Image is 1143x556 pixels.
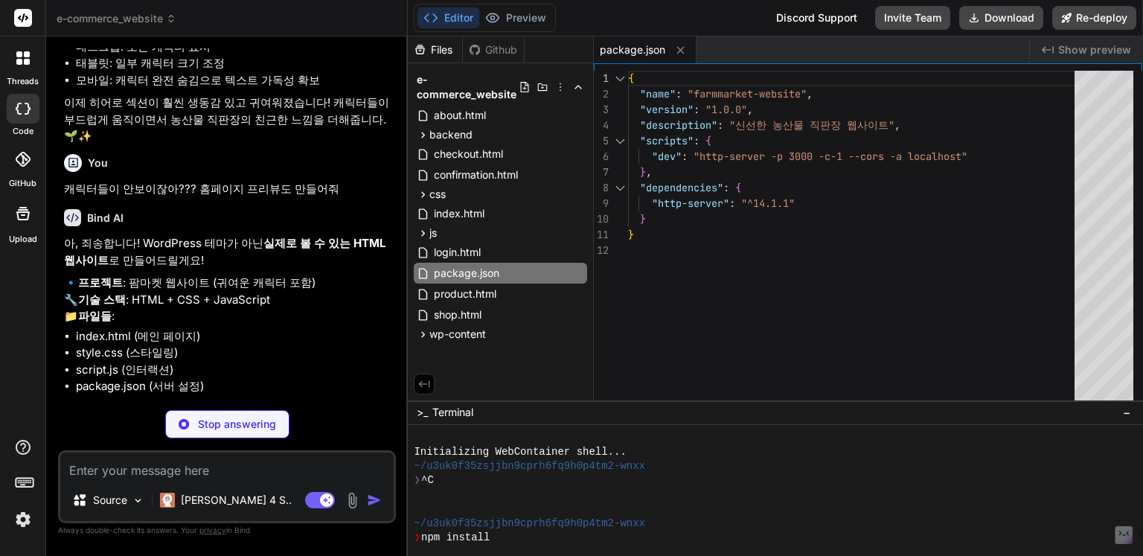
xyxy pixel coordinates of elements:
div: 2 [594,86,609,102]
img: attachment [344,492,361,509]
span: wp-content [429,327,486,342]
span: { [628,71,634,85]
img: Claude 4 Sonnet [160,493,175,508]
span: : [682,150,688,163]
span: "description" [640,118,717,132]
div: Click to collapse the range. [610,180,630,196]
span: "scripts" [640,134,694,147]
span: ❯ [414,531,421,545]
span: Show preview [1058,42,1131,57]
strong: 기술 스택 [78,293,126,307]
div: Click to collapse the range. [610,133,630,149]
span: login.html [432,243,482,261]
div: 10 [594,211,609,227]
h6: You [88,156,108,170]
button: Re-deploy [1052,6,1136,30]
span: : [676,87,682,100]
img: settings [10,507,36,532]
p: 🔹 : 팜마켓 웹사이트 (귀여운 캐릭터 포함) 🔧 : HTML + CSS + JavaScript 📁 : [64,275,393,325]
div: Click to collapse the range. [610,71,630,86]
p: 이제 히어로 섹션이 훨씬 생동감 있고 귀여워졌습니다! 캐릭터들이 부드럽게 움직이면서 농산물 직판장의 친근한 느낌을 더해줍니다. 🌱✨ [64,95,393,145]
div: 3 [594,102,609,118]
span: } [640,165,646,179]
p: 아, 죄송합니다! WordPress 테마가 아닌 로 만들어드릴게요! [64,235,393,269]
span: "dependencies" [640,181,723,194]
div: Files [408,42,462,57]
span: − [1123,405,1131,420]
span: Initializing WebContainer shell... [414,445,626,459]
button: Download [959,6,1043,30]
span: "http-server" [652,196,729,210]
button: Invite Team [875,6,950,30]
p: 캐릭터들이 안보이잖아??? 홈페이지 프리뷰도 만들어줘 [64,181,393,198]
span: js [429,226,437,240]
span: , [894,118,900,132]
span: package.json [600,42,665,57]
span: checkout.html [432,145,505,163]
img: Pick Models [132,494,144,507]
span: } [628,228,634,241]
li: 태블릿: 일부 캐릭터 크기 조정 [76,55,393,72]
span: npm install [421,531,490,545]
span: "http-server -p 3000 -c-1 --cors -a localhost" [694,150,967,163]
strong: 실제로 볼 수 있는 HTML 웹사이트 [64,236,388,267]
span: : [729,196,735,210]
span: : [694,134,699,147]
div: 1 [594,71,609,86]
div: Discord Support [767,6,866,30]
span: , [747,103,753,116]
span: "name" [640,87,676,100]
span: confirmation.html [432,166,519,184]
label: Upload [9,233,37,246]
span: "^14.1.1" [741,196,795,210]
div: 12 [594,243,609,258]
span: ^C [421,473,434,488]
div: 8 [594,180,609,196]
li: script.js (인터랙션) [76,362,393,379]
div: 5 [594,133,609,149]
li: style.css (스타일링) [76,345,393,362]
span: about.html [432,106,487,124]
p: Source [93,493,127,508]
span: package.json [432,264,501,282]
span: : [717,118,723,132]
div: 9 [594,196,609,211]
p: Always double-check its answers. Your in Bind [58,523,396,537]
strong: 파일들 [78,309,112,323]
span: ❯ [414,473,421,488]
span: "신선한 농산물 직판장 웹사이트" [729,118,894,132]
span: privacy [199,525,226,534]
button: Editor [417,7,479,28]
span: : [694,103,699,116]
li: 모바일: 캐릭터 완전 숨김으로 텍스트 가독성 확보 [76,72,393,89]
div: 4 [594,118,609,133]
div: 11 [594,227,609,243]
div: Github [463,42,524,57]
span: product.html [432,285,498,303]
span: Terminal [432,405,473,420]
span: backend [429,127,473,142]
span: >_ [417,405,428,420]
span: } [640,212,646,226]
label: threads [7,75,39,88]
h6: Bind AI [87,211,124,226]
button: − [1120,400,1134,424]
p: Stop answering [198,417,276,432]
span: ~/u3uk0f35zsjjbn9cprh6fq9h0p4tm2-wnxx [414,459,645,473]
div: 7 [594,164,609,180]
span: e-commerce_website [417,72,519,102]
span: { [735,181,741,194]
label: code [13,125,33,138]
span: , [646,165,652,179]
label: GitHub [9,177,36,190]
span: { [705,134,711,147]
span: : [723,181,729,194]
span: "dev" [652,150,682,163]
span: "farmmarket-website" [688,87,807,100]
span: e-commerce_website [57,11,176,26]
p: [PERSON_NAME] 4 S.. [181,493,292,508]
button: Preview [479,7,552,28]
span: css [429,187,446,202]
span: shop.html [432,306,483,324]
span: "1.0.0" [705,103,747,116]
